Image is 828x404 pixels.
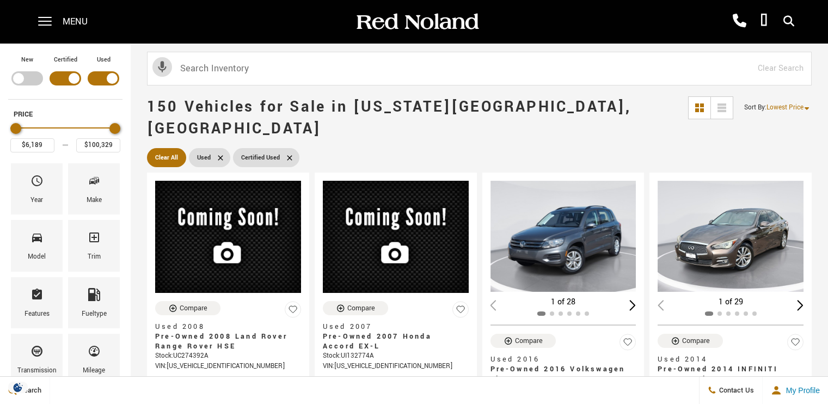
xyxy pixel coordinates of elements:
[11,220,63,271] div: ModelModel
[323,362,469,371] div: VIN: [US_VEHICLE_IDENTIFICATION_NUMBER]
[682,336,710,346] div: Compare
[658,364,795,384] span: Pre-Owned 2014 INFINITI Q50 Premium
[76,138,120,152] input: Maximum
[11,334,63,385] div: TransmissionTransmission
[30,172,44,194] span: Year
[68,163,120,215] div: MakeMake
[323,181,469,293] img: 2007 Honda Accord EX-L
[490,354,628,364] span: Used 2016
[10,119,120,152] div: Price
[403,371,461,395] button: details tab
[5,382,30,393] img: Opt-Out Icon
[236,371,293,395] button: details tab
[658,334,723,348] button: Compare Vehicle
[88,251,101,263] div: Trim
[323,322,469,351] a: Used 2007Pre-Owned 2007 Honda Accord EX-L
[155,301,220,315] button: Compare Vehicle
[109,123,120,134] div: Maximum Price
[152,57,172,77] svg: Click to toggle on voice search
[490,296,636,308] div: 1 of 28
[323,351,469,361] div: Stock : UI132774A
[347,303,375,313] div: Compare
[83,365,105,377] div: Mileage
[658,181,806,292] div: 1 / 2
[515,336,543,346] div: Compare
[782,386,820,395] span: My Profile
[658,354,804,384] a: Used 2014Pre-Owned 2014 INFINITI Q50 Premium
[452,301,469,322] button: Save Vehicle
[155,151,178,164] span: Clear All
[490,364,628,384] span: Pre-Owned 2016 Volkswagen Tiguan S
[787,334,804,355] button: Save Vehicle
[30,342,44,365] span: Transmission
[147,96,631,139] span: 150 Vehicles for Sale in [US_STATE][GEOGRAPHIC_DATA], [GEOGRAPHIC_DATA]
[162,371,221,395] button: pricing tab
[180,303,207,313] div: Compare
[241,151,280,164] span: Certified Used
[155,332,293,351] span: Pre-Owned 2008 Land Rover Range Rover HSE
[766,103,804,112] span: Lowest Price
[82,308,107,320] div: Fueltype
[490,181,639,292] div: 1 / 2
[323,332,461,351] span: Pre-Owned 2007 Honda Accord EX-L
[24,308,50,320] div: Features
[658,296,804,308] div: 1 of 29
[68,220,120,271] div: TrimTrim
[88,285,101,308] span: Fueltype
[620,334,636,355] button: Save Vehicle
[5,382,30,393] section: Click to Open Cookie Consent Modal
[21,54,33,65] label: New
[155,362,301,371] div: VIN: [US_VEHICLE_IDENTIFICATION_NUMBER]
[88,172,101,194] span: Make
[87,194,102,206] div: Make
[147,52,812,85] input: Search Inventory
[88,342,101,365] span: Mileage
[8,54,122,99] div: Filter by Vehicle Type
[68,334,120,385] div: MileageMileage
[285,301,301,322] button: Save Vehicle
[490,334,556,348] button: Compare Vehicle
[97,54,111,65] label: Used
[28,251,46,263] div: Model
[155,351,301,361] div: Stock : UC274392A
[630,300,636,310] div: Next slide
[490,354,636,384] a: Used 2016Pre-Owned 2016 Volkswagen Tiguan S
[490,181,639,292] img: 2016 Volkswagen Tiguan S 1
[68,277,120,328] div: FueltypeFueltype
[17,365,57,377] div: Transmission
[11,163,63,215] div: YearYear
[30,194,43,206] div: Year
[658,354,795,364] span: Used 2014
[30,228,44,251] span: Model
[155,181,301,293] img: 2008 Land Rover Range Rover HSE
[323,301,388,315] button: Compare Vehicle
[155,322,301,351] a: Used 2008Pre-Owned 2008 Land Rover Range Rover HSE
[197,151,211,164] span: Used
[54,54,77,65] label: Certified
[30,285,44,308] span: Features
[10,138,54,152] input: Minimum
[763,377,828,404] button: Open user profile menu
[744,103,766,112] span: Sort By :
[658,181,806,292] img: 2014 INFINITI Q50 Premium 1
[323,322,461,332] span: Used 2007
[10,123,21,134] div: Minimum Price
[155,322,293,332] span: Used 2008
[330,371,389,395] button: pricing tab
[354,13,480,32] img: Red Noland Auto Group
[88,228,101,251] span: Trim
[716,385,754,395] span: Contact Us
[797,300,804,310] div: Next slide
[11,277,63,328] div: FeaturesFeatures
[14,109,117,119] h5: Price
